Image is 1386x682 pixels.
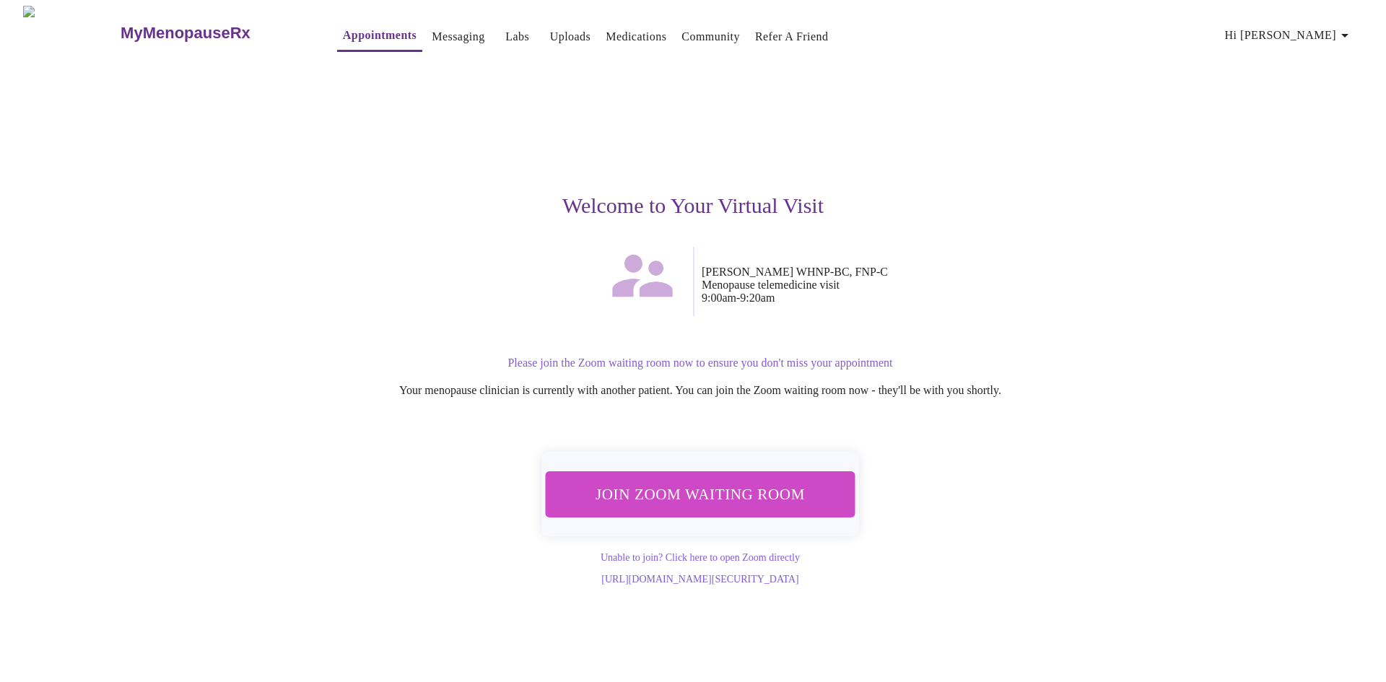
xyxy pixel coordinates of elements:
[676,22,746,51] button: Community
[546,471,855,517] button: Join Zoom Waiting Room
[1219,21,1359,50] button: Hi [PERSON_NAME]
[565,481,836,507] span: Join Zoom Waiting Room
[601,574,798,585] a: [URL][DOMAIN_NAME][SECURITY_DATA]
[343,25,417,45] a: Appointments
[544,22,597,51] button: Uploads
[550,27,591,47] a: Uploads
[702,266,1138,305] p: [PERSON_NAME] WHNP-BC, FNP-C Menopause telemedicine visit 9:00am - 9:20am
[263,357,1138,370] p: Please join the Zoom waiting room now to ensure you don't miss your appointment
[600,22,672,51] button: Medications
[601,552,800,563] a: Unable to join? Click here to open Zoom directly
[749,22,834,51] button: Refer a Friend
[426,22,490,51] button: Messaging
[606,27,666,47] a: Medications
[432,27,484,47] a: Messaging
[494,22,541,51] button: Labs
[248,193,1138,218] h3: Welcome to Your Virtual Visit
[263,384,1138,397] p: Your menopause clinician is currently with another patient. You can join the Zoom waiting room no...
[121,24,250,43] h3: MyMenopauseRx
[119,8,308,58] a: MyMenopauseRx
[337,21,422,52] button: Appointments
[505,27,529,47] a: Labs
[1225,25,1354,45] span: Hi [PERSON_NAME]
[755,27,829,47] a: Refer a Friend
[681,27,740,47] a: Community
[23,6,119,60] img: MyMenopauseRx Logo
